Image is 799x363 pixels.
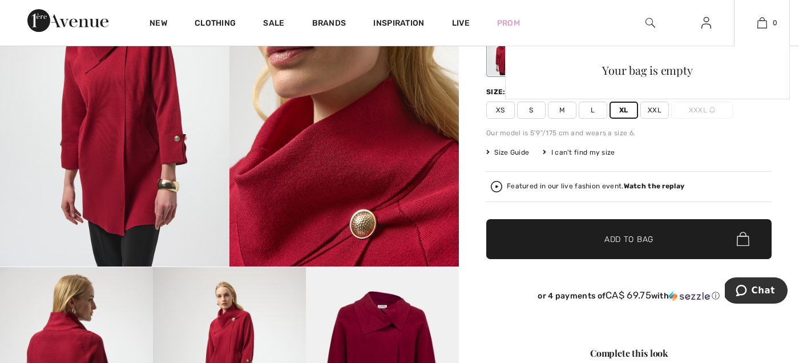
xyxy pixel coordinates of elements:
img: My Bag [757,16,767,30]
div: Size: [486,87,508,97]
span: XS [486,102,515,119]
button: Add to Bag [486,219,772,259]
img: Watch the replay [491,181,502,192]
a: Sign In [692,16,720,30]
img: Sezzle [669,291,710,301]
span: 0 [773,18,777,28]
a: Clothing [195,18,236,30]
span: Size Guide [486,147,529,158]
div: Our model is 5'9"/175 cm and wears a size 6. [486,128,772,138]
img: My Info [701,16,711,30]
a: New [150,18,167,30]
a: Sale [263,18,284,30]
img: 1ère Avenue [27,9,108,32]
div: Deep cherry [488,33,518,75]
iframe: Opens a widget where you can chat to one of our agents [725,277,788,306]
a: Prom [497,17,520,29]
img: search the website [645,16,655,30]
a: Live [452,17,470,29]
div: Complete this look [486,346,772,360]
span: CA$ 69.75 [606,289,651,301]
div: or 4 payments of with [486,290,772,301]
span: Inspiration [373,18,424,30]
a: 0 [735,16,789,30]
a: Brands [312,18,346,30]
div: Your bag is empty [515,55,780,85]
